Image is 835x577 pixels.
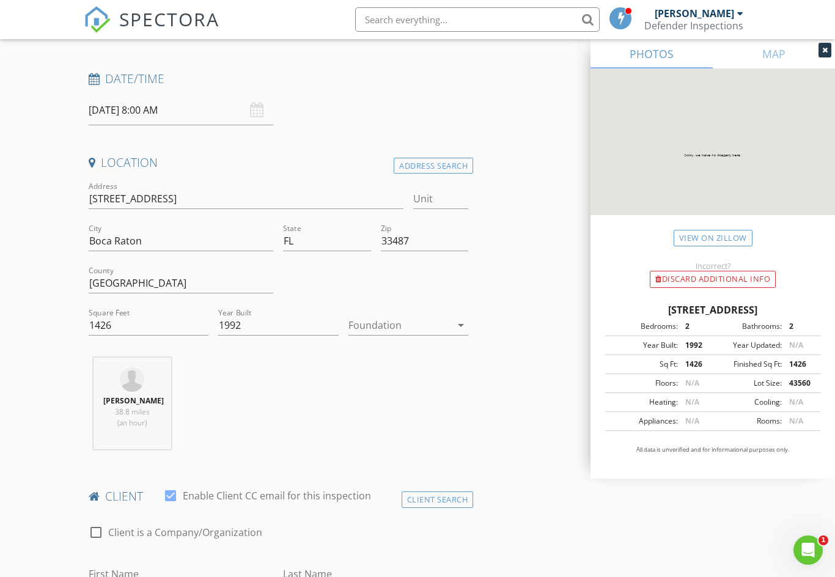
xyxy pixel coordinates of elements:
a: PHOTOS [590,39,713,68]
i: arrow_drop_down [454,318,468,333]
span: 38.8 miles [115,406,150,417]
p: All data is unverified and for informational purposes only. [605,446,820,454]
div: Defender Inspections [644,20,743,32]
div: Discard Additional info [650,271,776,288]
div: Bathrooms: [713,321,782,332]
div: [PERSON_NAME] [655,7,734,20]
div: Year Built: [609,340,678,351]
div: 1426 [782,359,817,370]
span: N/A [789,416,803,426]
h4: Location [89,155,468,171]
img: streetview [590,68,835,244]
span: 1 [818,535,828,545]
div: Incorrect? [590,261,835,271]
span: N/A [685,397,699,407]
div: [STREET_ADDRESS] [605,303,820,317]
label: Enable Client CC email for this inspection [183,490,371,502]
img: The Best Home Inspection Software - Spectora [84,6,111,33]
a: MAP [713,39,835,68]
div: 1992 [678,340,713,351]
div: Heating: [609,397,678,408]
div: Appliances: [609,416,678,427]
div: 43560 [782,378,817,389]
div: Cooling: [713,397,782,408]
strong: [PERSON_NAME] [103,395,164,406]
div: Rooms: [713,416,782,427]
div: Floors: [609,378,678,389]
span: SPECTORA [119,6,219,32]
a: SPECTORA [84,17,219,42]
div: 2 [678,321,713,332]
div: Sq Ft: [609,359,678,370]
span: N/A [789,340,803,350]
img: default-user-f0147aede5fd5fa78ca7ade42f37bd4542148d508eef1c3d3ea960f66861d68b.jpg [120,367,144,392]
h4: client [89,488,468,504]
a: View on Zillow [674,230,752,246]
label: Client is a Company/Organization [108,526,262,538]
div: Finished Sq Ft: [713,359,782,370]
input: Select date [89,95,274,125]
span: N/A [789,397,803,407]
span: N/A [685,416,699,426]
h4: Date/Time [89,71,468,87]
div: Year Updated: [713,340,782,351]
div: 2 [782,321,817,332]
span: (an hour) [117,417,147,428]
div: Address Search [394,158,473,174]
span: N/A [685,378,699,388]
div: Lot Size: [713,378,782,389]
div: Bedrooms: [609,321,678,332]
div: 1426 [678,359,713,370]
input: Search everything... [355,7,600,32]
div: Client Search [402,491,474,508]
iframe: Intercom live chat [793,535,823,565]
